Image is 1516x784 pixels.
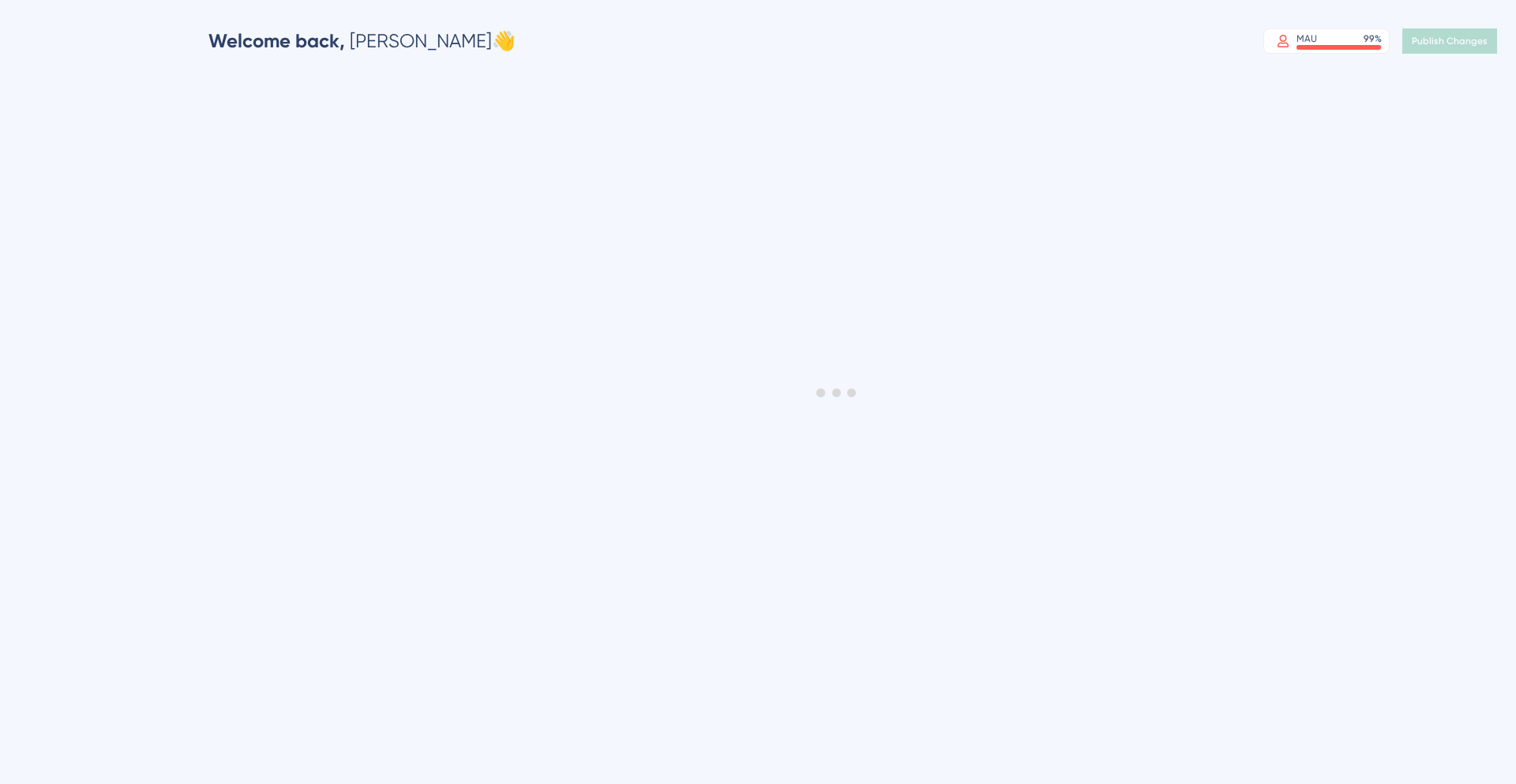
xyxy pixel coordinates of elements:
[208,28,516,54] div: [PERSON_NAME] 👋
[1402,28,1497,54] button: Publish Changes
[1412,35,1488,47] span: Publish Changes
[1296,32,1317,45] div: MAU
[208,29,345,52] span: Welcome back,
[1364,32,1382,45] div: 99 %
